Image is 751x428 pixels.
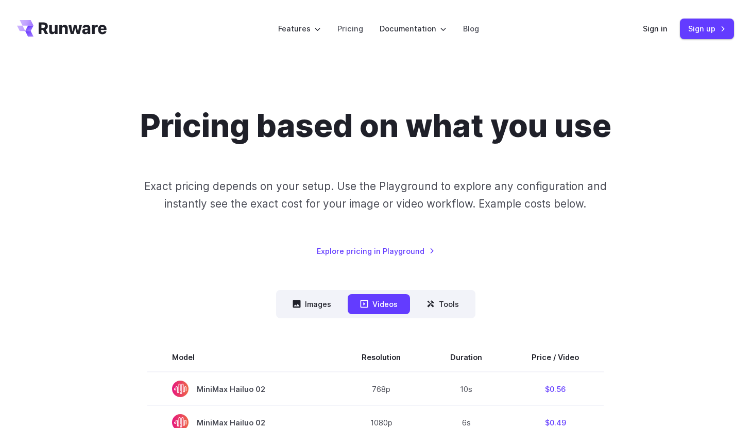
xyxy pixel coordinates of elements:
[172,381,312,397] span: MiniMax Hailuo 02
[463,23,479,35] a: Blog
[380,23,447,35] label: Documentation
[280,294,344,314] button: Images
[507,372,604,406] td: $0.56
[425,372,507,406] td: 10s
[147,343,337,372] th: Model
[140,107,611,145] h1: Pricing based on what you use
[17,20,107,37] a: Go to /
[507,343,604,372] th: Price / Video
[278,23,321,35] label: Features
[643,23,668,35] a: Sign in
[348,294,410,314] button: Videos
[414,294,471,314] button: Tools
[680,19,734,39] a: Sign up
[337,372,425,406] td: 768p
[337,343,425,372] th: Resolution
[337,23,363,35] a: Pricing
[425,343,507,372] th: Duration
[125,178,626,212] p: Exact pricing depends on your setup. Use the Playground to explore any configuration and instantl...
[317,245,435,257] a: Explore pricing in Playground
